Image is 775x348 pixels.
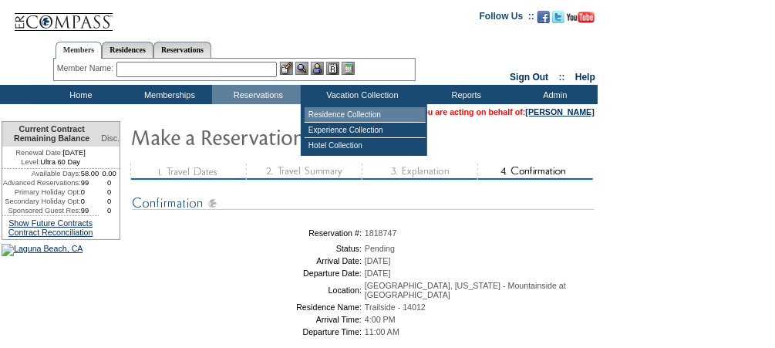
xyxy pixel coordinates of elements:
td: 0 [99,197,120,206]
td: 58.00 [81,169,99,178]
img: Impersonate [311,62,324,75]
span: Disc. [101,133,120,143]
td: Residence Name: [135,302,362,312]
a: Become our fan on Facebook [537,15,550,25]
span: Level: [21,157,40,167]
td: Sponsored Guest Res: [2,206,81,215]
td: 0 [81,188,99,197]
td: Reservation #: [135,228,362,238]
td: Location: [135,281,362,299]
img: Reservations [326,62,339,75]
td: Memberships [123,85,212,104]
td: Current Contract Remaining Balance [2,122,99,147]
div: Member Name: [57,62,116,75]
img: b_calculator.gif [342,62,355,75]
td: Ultra 60 Day [2,157,99,169]
span: You are acting on behalf of: [418,107,595,117]
td: 0.00 [99,169,120,178]
td: 0 [81,197,99,206]
td: Available Days: [2,169,81,178]
img: Laguna Beach, CA [2,244,83,256]
td: Reservations [212,85,301,104]
td: 0 [99,188,120,197]
td: Reports [420,85,509,104]
a: Subscribe to our YouTube Channel [567,15,595,25]
img: View [295,62,308,75]
td: Advanced Reservations: [2,178,81,188]
img: Subscribe to our YouTube Channel [567,12,595,23]
span: [DATE] [365,269,391,278]
img: step2_state3.gif [246,164,362,180]
a: [PERSON_NAME] [526,107,595,117]
td: 0 [99,206,120,215]
img: b_edit.gif [280,62,293,75]
td: 0 [99,178,120,188]
a: Members [56,42,103,59]
a: Show Future Contracts [8,218,93,228]
span: :: [559,72,565,83]
td: Admin [509,85,598,104]
td: [DATE] [2,147,99,157]
span: [DATE] [365,256,391,265]
span: Renewal Date: [15,148,62,157]
span: 4:00 PM [365,315,396,324]
span: Pending [365,244,395,253]
td: Experience Collection [305,123,426,138]
img: step4_state2.gif [477,164,593,180]
a: Contract Reconciliation [8,228,93,237]
img: step3_state3.gif [362,164,477,180]
span: 1818747 [365,228,397,238]
a: Sign Out [510,72,548,83]
span: Trailside - 14012 [365,302,426,312]
a: Residences [102,42,153,58]
td: Arrival Time: [135,315,362,324]
td: Primary Holiday Opt: [2,188,81,197]
td: Status: [135,244,362,253]
td: Follow Us :: [480,9,534,28]
img: step1_state3.gif [130,164,246,180]
td: Secondary Holiday Opt: [2,197,81,206]
td: Residence Collection [305,107,426,123]
td: Vacation Collection [301,85,420,104]
td: Hotel Collection [305,138,426,153]
img: Become our fan on Facebook [537,11,550,23]
img: Make Reservation [130,121,439,152]
span: [GEOGRAPHIC_DATA], [US_STATE] - Mountainside at [GEOGRAPHIC_DATA] [365,281,566,299]
td: 99 [81,178,99,188]
td: Departure Date: [135,269,362,278]
a: Help [575,72,595,83]
td: Home [35,85,123,104]
a: Reservations [153,42,211,58]
td: Arrival Date: [135,256,362,265]
a: Follow us on Twitter [552,15,564,25]
img: Follow us on Twitter [552,11,564,23]
td: Departure Time: [135,327,362,336]
span: 11:00 AM [365,327,399,336]
td: 99 [81,206,99,215]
